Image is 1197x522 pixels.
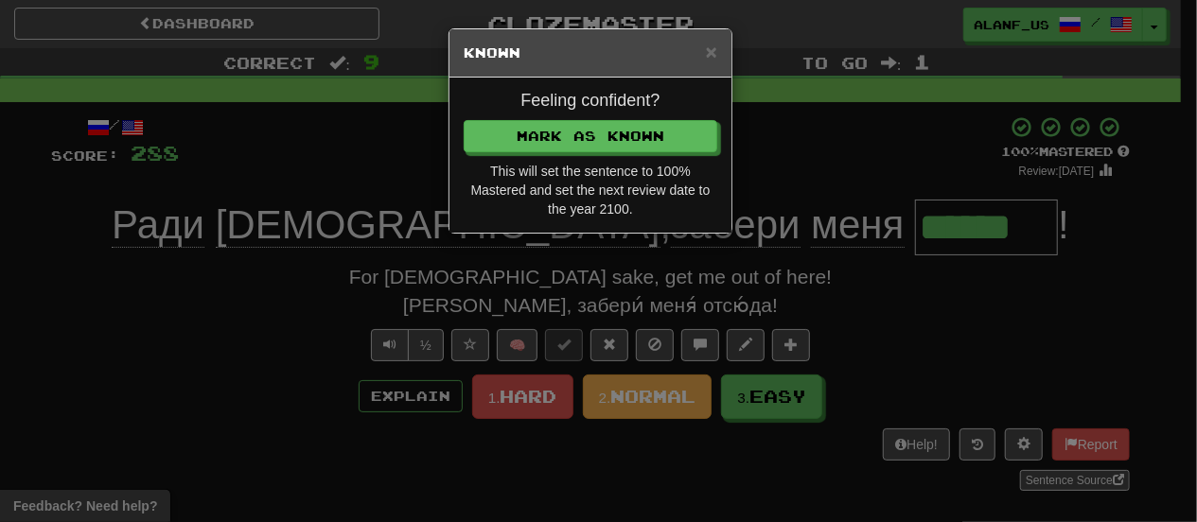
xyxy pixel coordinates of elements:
[706,42,717,61] button: Close
[464,162,717,218] div: This will set the sentence to 100% Mastered and set the next review date to the year 2100.
[464,92,717,111] h4: Feeling confident?
[464,120,717,152] button: Mark as Known
[706,41,717,62] span: ×
[464,43,717,62] h5: Known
